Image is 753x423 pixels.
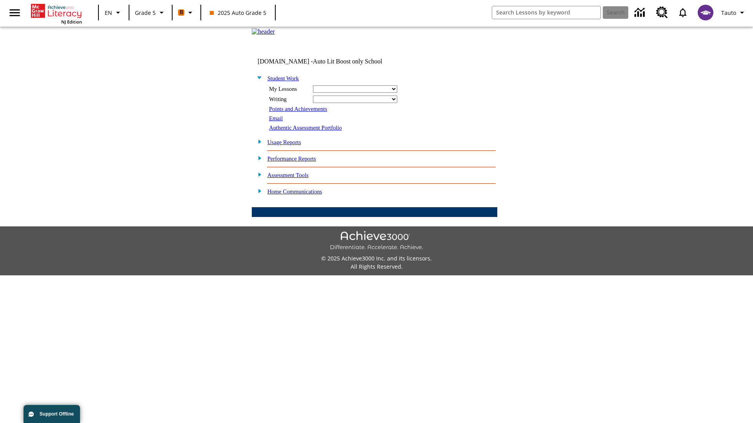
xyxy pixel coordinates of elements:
a: Data Center [630,2,651,23]
button: Open side menu [3,1,26,24]
a: Email [269,115,283,121]
img: minus.gif [254,74,262,81]
img: header [252,28,275,35]
a: Usage Reports [267,139,301,145]
a: Performance Reports [267,155,316,162]
a: Home Communications [267,188,322,195]
div: Writing [269,96,308,103]
img: plus.gif [254,138,262,145]
span: NJ Edition [61,19,82,25]
span: Support Offline [40,411,74,417]
a: Resource Center, Will open in new tab [651,2,673,23]
a: Student Work [267,75,299,81]
span: EN [105,9,112,17]
a: Assessment Tools [267,172,309,178]
span: Grade 5 [135,9,156,17]
img: plus.gif [254,171,262,178]
a: Authentic Assessment Portfolio [269,125,342,131]
img: plus.gif [254,187,262,194]
nobr: Auto Lit Boost only School [313,58,382,65]
button: Language: EN, Select a language [101,5,126,20]
img: plus.gif [254,154,262,161]
img: Achieve3000 Differentiate Accelerate Achieve [330,231,423,251]
img: avatar image [698,5,713,20]
div: Home [31,2,82,25]
td: [DOMAIN_NAME] - [258,58,402,65]
span: B [180,7,183,17]
a: Points and Achievements [269,106,327,112]
button: Profile/Settings [718,5,750,20]
button: Boost Class color is orange. Change class color [175,5,198,20]
a: Notifications [673,2,693,23]
button: Grade: Grade 5, Select a grade [132,5,169,20]
span: Tauto [721,9,736,17]
span: 2025 Auto Grade 5 [210,9,266,17]
input: search field [492,6,600,19]
button: Support Offline [24,405,80,423]
div: My Lessons [269,86,308,92]
button: Select a new avatar [693,2,718,23]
